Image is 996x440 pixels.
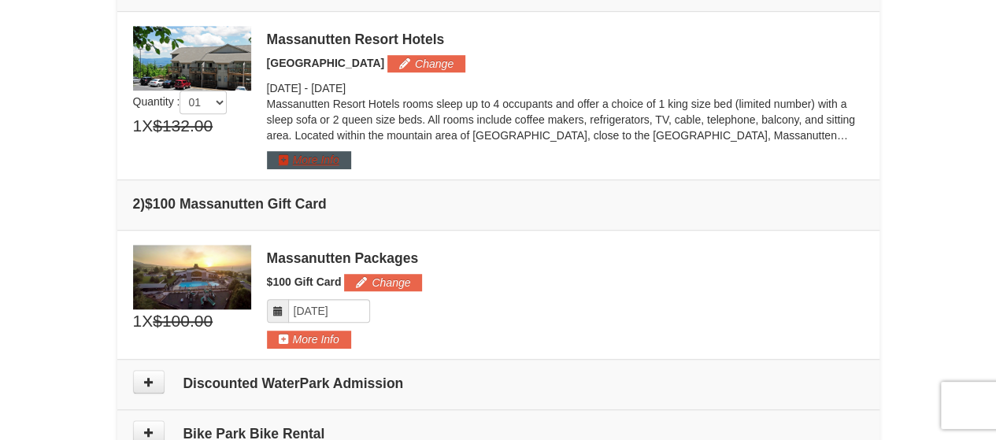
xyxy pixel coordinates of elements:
[133,196,864,212] h4: 2 $100 Massanutten Gift Card
[153,114,213,138] span: $132.00
[344,274,422,291] button: Change
[267,31,864,47] div: Massanutten Resort Hotels
[387,55,465,72] button: Change
[133,245,251,309] img: 6619879-1.jpg
[311,82,346,94] span: [DATE]
[133,309,143,333] span: 1
[140,196,145,212] span: )
[153,309,213,333] span: $100.00
[267,250,864,266] div: Massanutten Packages
[304,82,308,94] span: -
[267,96,864,143] p: Massanutten Resort Hotels rooms sleep up to 4 occupants and offer a choice of 1 king size bed (li...
[133,114,143,138] span: 1
[267,331,351,348] button: More Info
[142,114,153,138] span: X
[133,375,864,391] h4: Discounted WaterPark Admission
[267,275,342,288] span: $100 Gift Card
[142,309,153,333] span: X
[267,57,385,69] span: [GEOGRAPHIC_DATA]
[133,95,228,108] span: Quantity :
[133,26,251,91] img: 19219026-1-e3b4ac8e.jpg
[267,82,302,94] span: [DATE]
[267,151,351,168] button: More Info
